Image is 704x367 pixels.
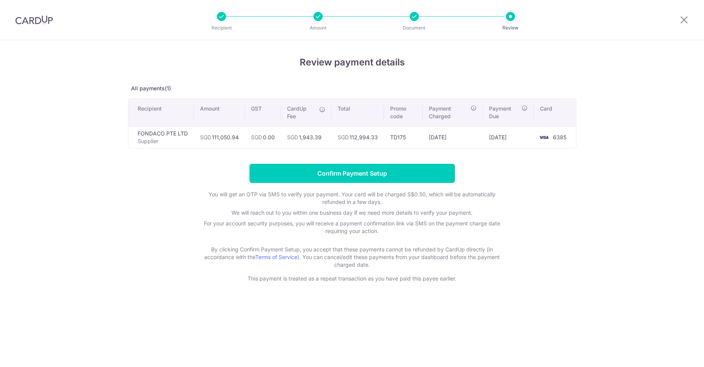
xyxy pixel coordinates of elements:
[128,99,194,126] th: Recipient
[331,99,384,126] th: Total
[194,126,245,148] td: 111,050.94
[338,134,349,140] span: SGD
[483,126,534,148] td: [DATE]
[199,209,505,217] p: We will reach out to you within one business day if we need more details to verify your payment.
[128,85,576,92] p: All payments(1)
[15,15,53,24] img: CardUp
[287,105,315,120] span: CardUp Fee
[536,133,551,142] img: <span class="translation_missing" title="translation missing: en.account_steps.new_confirm_form.b...
[489,105,520,120] span: Payment Due
[128,55,576,69] h4: Review payment details
[290,24,346,32] p: Amount
[194,99,245,126] th: Amount
[249,164,455,183] input: Confirm Payment Setup
[255,254,297,260] a: Terms of Service
[553,134,566,140] span: 6385
[384,126,423,148] td: TD175
[128,126,194,148] td: FONDACO PTE LTD
[138,137,188,145] p: Supplier
[423,126,483,148] td: [DATE]
[199,191,505,206] p: You will get an OTP via SMS to verify your payment. Your card will be charged S$0.50, which will ...
[429,105,468,120] span: Payment Charged
[384,99,423,126] th: Promo code
[251,134,262,140] span: SGD
[287,134,298,140] span: SGD
[386,24,443,32] p: Document
[534,99,576,126] th: Card
[281,126,331,148] td: 1,943.39
[245,99,281,126] th: GST
[200,134,211,140] span: SGD
[199,275,505,282] p: This payment is treated as a repeat transaction as you have paid this payee earlier.
[199,246,505,269] p: By clicking Confirm Payment Setup, you accept that these payments cannot be refunded by CardUp di...
[193,24,250,32] p: Recipient
[331,126,384,148] td: 112,994.33
[482,24,539,32] p: Review
[199,220,505,243] p: For your account security purposes, you will receive a payment confirmation link via SMS on the p...
[245,126,281,148] td: 0.00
